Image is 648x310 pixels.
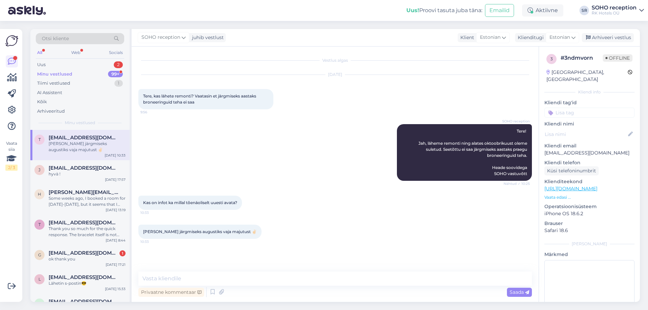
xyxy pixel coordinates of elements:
[5,34,18,47] img: Askly Logo
[106,238,126,243] div: [DATE] 8:44
[480,34,501,41] span: Estonian
[143,200,237,205] span: Kas on infot ka millal tõenäoliselt uuesti avata?
[545,131,627,138] input: Lisa nimi
[141,34,180,41] span: SOHO reception
[544,203,634,210] p: Operatsioonisüsteem
[515,34,544,41] div: Klienditugi
[38,277,41,282] span: l
[36,48,44,57] div: All
[502,119,530,124] span: SOHO reception
[37,61,46,68] div: Uus
[544,108,634,118] input: Lisa tag
[544,89,634,95] div: Kliendi info
[49,256,126,262] div: ok thank you
[544,178,634,185] p: Klienditeekond
[38,167,40,172] span: j
[544,210,634,217] p: iPhone OS 18.6.2
[522,4,563,17] div: Aktiivne
[544,159,634,166] p: Kliendi telefon
[37,89,62,96] div: AI Assistent
[510,289,529,295] span: Saada
[504,181,530,186] span: Nähtud ✓ 10:25
[106,262,126,267] div: [DATE] 17:21
[544,186,597,192] a: [URL][DOMAIN_NAME]
[49,299,119,305] span: kairikuusemets@hotmail.com
[143,229,257,234] span: [PERSON_NAME] järgmiseks augustiks vaja majutust ✌🏻
[5,140,18,171] div: Vaata siia
[544,142,634,149] p: Kliendi email
[49,220,119,226] span: tamla0526@gmail.com
[38,222,41,227] span: t
[49,274,119,280] span: leena.makila@gmail.com
[544,120,634,128] p: Kliendi nimi
[49,141,126,153] div: [PERSON_NAME] järgmiseks augustiks vaja majutust ✌🏻
[108,48,124,57] div: Socials
[49,165,119,171] span: jvanttila@gmail.com
[38,192,41,197] span: h
[546,69,628,83] div: [GEOGRAPHIC_DATA], [GEOGRAPHIC_DATA]
[49,280,126,286] div: Lähetin s-postin😎
[42,35,69,42] span: Otsi kliente
[49,250,119,256] span: gegejhdijh@gmail.com
[119,250,126,256] div: 1
[579,6,589,15] div: SR
[37,98,47,105] div: Kõik
[544,241,634,247] div: [PERSON_NAME]
[406,7,419,13] b: Uus!
[138,57,532,63] div: Vestlus algas
[105,286,126,291] div: [DATE] 15:33
[143,93,257,105] span: Tere, kas lähete remonti? Vaatasin et järgmiseks aastaks broneeringuid teha ei saa
[485,4,514,17] button: Emailid
[38,301,41,306] span: k
[140,210,166,215] span: 10:33
[49,226,126,238] div: Thank you so much for the quick response. The bracelet itself is not worth not much (may be just ...
[550,56,553,61] span: 3
[544,251,634,258] p: Märkmed
[592,5,637,10] div: SOHO reception
[114,61,123,68] div: 2
[140,110,166,115] span: 9:56
[38,252,41,257] span: g
[114,80,123,87] div: 1
[65,120,95,126] span: Minu vestlused
[105,177,126,182] div: [DATE] 17:57
[105,153,126,158] div: [DATE] 10:33
[37,108,65,115] div: Arhiveeritud
[37,71,72,78] div: Minu vestlused
[544,220,634,227] p: Brauser
[5,165,18,171] div: 2 / 3
[49,195,126,207] div: Some weeks ago, I booked a room for [DATE]-[DATE], but it seems that I have not got a confirnatio...
[49,171,126,177] div: hyvä !
[49,189,119,195] span: harri.makinen@luke.fi
[140,239,166,244] span: 10:33
[37,80,70,87] div: Tiimi vestlused
[544,194,634,200] p: Vaata edasi ...
[70,48,82,57] div: Web
[544,227,634,234] p: Safari 18.6
[138,288,204,297] div: Privaatne kommentaar
[138,72,532,78] div: [DATE]
[106,207,126,213] div: [DATE] 13:19
[49,135,119,141] span: tuuli_@hotmail.com
[544,166,599,175] div: Küsi telefoninumbrit
[458,34,474,41] div: Klient
[108,71,123,78] div: 99+
[406,6,482,15] div: Proovi tasuta juba täna:
[544,99,634,106] p: Kliendi tag'id
[38,137,41,142] span: t
[549,34,570,41] span: Estonian
[592,10,637,16] div: RK Hotels OÜ
[189,34,224,41] div: juhib vestlust
[582,33,634,42] div: Arhiveeri vestlus
[603,54,632,62] span: Offline
[592,5,644,16] a: SOHO receptionRK Hotels OÜ
[544,149,634,157] p: [EMAIL_ADDRESS][DOMAIN_NAME]
[561,54,603,62] div: # 3ndmvorn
